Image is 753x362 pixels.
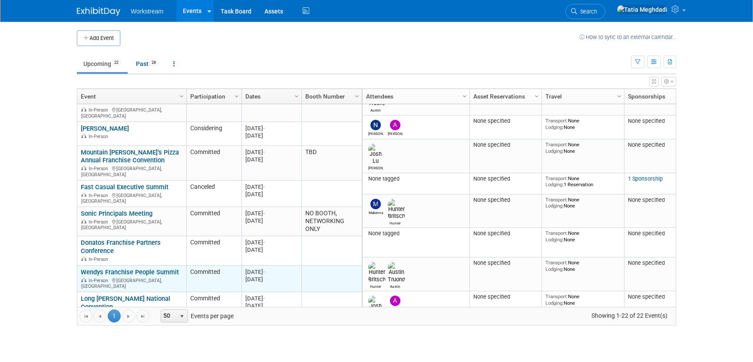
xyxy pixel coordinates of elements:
div: [GEOGRAPHIC_DATA], [GEOGRAPHIC_DATA] [81,218,182,231]
div: Andrew Walters [388,130,403,136]
div: [DATE] [245,295,297,302]
div: None 1 Reservation [545,175,621,188]
span: None specified [473,175,510,182]
img: In-Person Event [81,107,86,112]
span: None specified [473,197,510,203]
span: None specified [628,142,665,148]
div: None tagged [366,230,466,237]
a: Travel [545,89,618,104]
a: [PERSON_NAME] [81,125,129,132]
a: Long [PERSON_NAME] National Convention [81,295,170,311]
a: Sponsorships [628,89,684,104]
span: None specified [473,230,510,237]
span: Column Settings [293,93,300,100]
span: Lodging: [545,266,564,272]
img: In-Person Event [81,134,86,138]
a: Search [565,4,605,19]
a: Fast Casual Executive Summit [81,183,168,191]
td: Committed [186,236,241,266]
img: Josh Lu [368,144,383,165]
span: Go to the previous page [96,313,103,320]
span: None specified [628,197,665,203]
span: In-Person [89,193,111,198]
span: - [263,269,265,275]
img: Andrew Walters [390,120,400,130]
a: Column Settings [615,89,624,102]
a: Column Settings [177,89,187,102]
div: None None [545,293,621,306]
a: Column Settings [460,89,470,102]
div: Andrew Walters [388,306,403,312]
a: Upcoming22 [77,56,128,72]
span: Workstream [131,8,163,15]
span: Transport: [545,230,568,236]
span: Go to the last page [139,313,146,320]
div: Josh Lu [368,165,383,170]
div: [DATE] [245,276,297,283]
span: Search [577,8,597,15]
div: [GEOGRAPHIC_DATA], [GEOGRAPHIC_DATA] [81,276,182,290]
span: Transport: [545,293,568,299]
span: Lodging: [545,148,564,154]
span: Go to the next page [125,313,132,320]
span: 28 [149,59,159,66]
div: [DATE] [245,125,297,132]
div: [DATE] [245,183,297,191]
div: [DATE] [245,132,297,139]
span: Column Settings [353,93,360,100]
div: [DATE] [245,302,297,309]
span: 1 [108,309,121,323]
div: None None [545,230,621,243]
div: Austin Truong [388,283,403,289]
div: [DATE] [245,239,297,246]
img: Hunter Britsch [388,199,405,220]
img: Josh Lu [368,296,383,316]
span: Showing 1-22 of 22 Event(s) [584,309,676,322]
span: Column Settings [461,93,468,100]
td: Committed [186,207,241,236]
span: - [263,184,265,190]
button: Add Event [77,30,120,46]
a: Go to the next page [122,309,135,323]
span: - [263,125,265,132]
span: None specified [473,142,510,148]
td: Committed [186,266,241,292]
div: [DATE] [245,217,297,224]
td: Committed [186,292,241,322]
a: Sonic Principals Meeting [81,210,152,217]
div: Makenna Clark [368,209,383,215]
div: [DATE] [245,268,297,276]
a: Booth Number [305,89,356,104]
span: In-Person [89,257,111,262]
div: None None [545,118,621,130]
td: TBD [301,146,362,181]
div: None None [545,142,621,154]
div: [DATE] [245,148,297,156]
a: Mountain [PERSON_NAME]’s Pizza Annual Franchise Convention [81,148,179,165]
a: Column Settings [292,89,302,102]
img: In-Person Event [81,257,86,261]
a: Column Settings [353,89,362,102]
a: Go to the previous page [93,309,106,323]
td: Canceled [186,181,241,207]
div: [DATE] [245,191,297,198]
div: None tagged [366,175,466,182]
span: In-Person [89,107,111,113]
span: Lodging: [545,181,564,188]
img: Nick Walters [370,120,381,130]
span: 22 [112,59,121,66]
span: Column Settings [533,93,540,100]
div: None None [545,260,621,272]
td: NO BOOTH, NETWORKING ONLY [301,207,362,236]
span: Transport: [545,260,568,266]
span: Transport: [545,175,568,181]
span: None specified [628,230,665,237]
img: In-Person Event [81,166,86,170]
span: None specified [473,118,510,124]
a: 1 Sponsorship [628,175,663,182]
span: Lodging: [545,124,564,130]
span: 50 [161,310,176,322]
img: In-Person Event [81,219,86,224]
a: Event [81,89,181,104]
a: Dates [245,89,296,104]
